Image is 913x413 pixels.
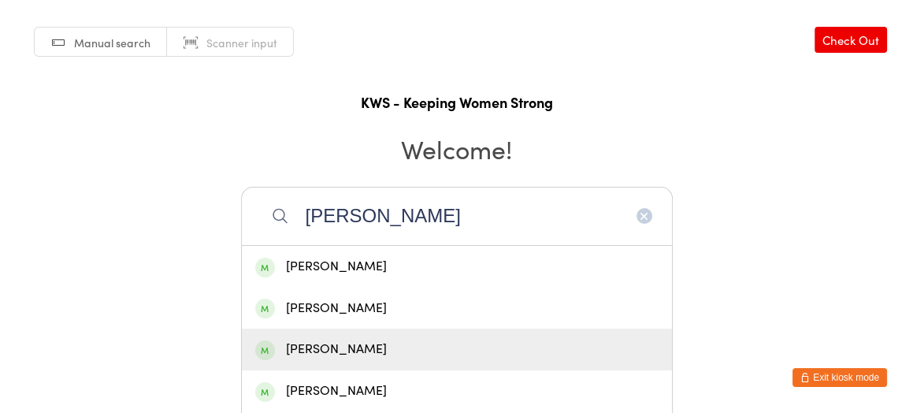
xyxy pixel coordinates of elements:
[255,256,659,277] div: [PERSON_NAME]
[16,131,897,166] h2: Welcome!
[255,381,659,402] div: [PERSON_NAME]
[16,92,897,112] h1: KWS - Keeping Women Strong
[255,298,659,319] div: [PERSON_NAME]
[241,187,673,245] input: Search
[792,368,887,387] button: Exit kiosk mode
[74,35,150,50] span: Manual search
[815,27,887,53] a: Check Out
[255,339,659,360] div: [PERSON_NAME]
[206,35,277,50] span: Scanner input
